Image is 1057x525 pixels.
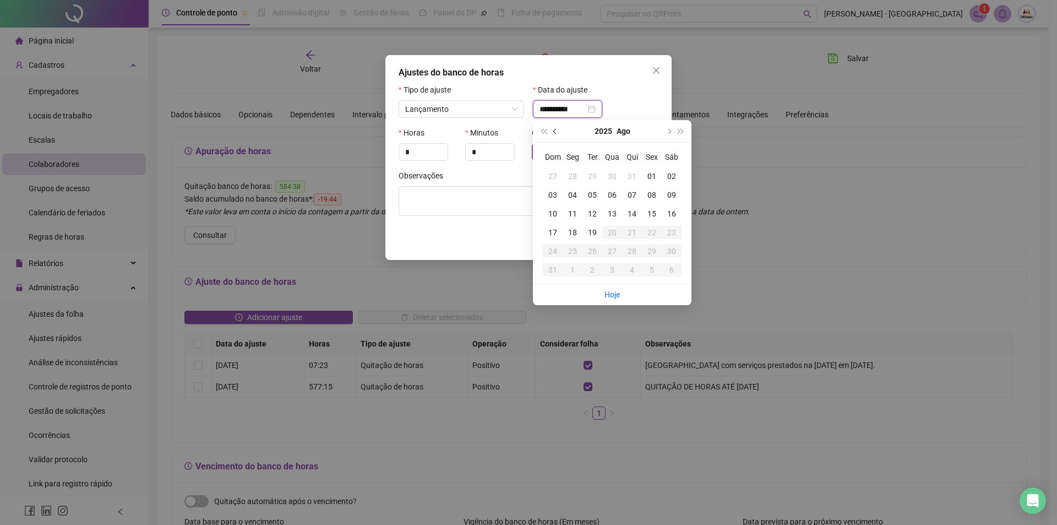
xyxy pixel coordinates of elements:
[532,127,573,139] label: Operação
[563,264,582,276] div: 1
[543,264,563,276] div: 31
[602,261,622,279] td: 2025-09-03
[602,204,622,223] td: 2025-08-13
[602,189,622,201] div: 06
[582,223,602,242] td: 2025-08-19
[622,223,642,242] td: 2025-08-21
[563,204,582,223] td: 2025-08-11
[563,223,582,242] td: 2025-08-18
[602,264,622,276] div: 3
[563,245,582,257] div: 25
[642,170,662,182] div: 01
[399,170,450,182] label: Observações
[662,186,682,204] td: 2025-08-09
[642,208,662,220] div: 15
[1020,488,1046,514] div: Open Intercom Messenger
[543,223,563,242] td: 2025-08-17
[543,245,563,257] div: 24
[642,264,662,276] div: 5
[563,170,582,182] div: 28
[662,226,682,239] div: 23
[582,167,602,186] td: 2025-07-29
[543,208,563,220] div: 10
[604,290,620,299] a: Hoje
[399,127,432,139] label: Horas
[602,245,622,257] div: 27
[563,167,582,186] td: 2025-07-28
[662,223,682,242] td: 2025-08-23
[602,208,622,220] div: 13
[582,245,602,257] div: 26
[622,261,642,279] td: 2025-09-04
[405,105,449,113] span: Lançamento
[602,170,622,182] div: 30
[543,147,563,167] th: Dom
[642,189,662,201] div: 08
[582,147,602,167] th: Ter
[582,242,602,261] td: 2025-08-26
[617,120,630,142] button: month panel
[543,226,563,239] div: 17
[602,167,622,186] td: 2025-07-30
[602,223,622,242] td: 2025-08-20
[622,170,642,182] div: 31
[622,245,642,257] div: 28
[582,170,602,182] div: 29
[662,147,682,167] th: Sáb
[662,242,682,261] td: 2025-08-30
[622,186,642,204] td: 2025-08-07
[602,242,622,261] td: 2025-08-27
[642,245,662,257] div: 29
[399,66,658,79] div: Ajustes do banco de horas
[662,167,682,186] td: 2025-08-02
[563,261,582,279] td: 2025-09-01
[465,127,505,139] label: Minutos
[642,167,662,186] td: 2025-08-01
[582,261,602,279] td: 2025-09-02
[543,186,563,204] td: 2025-08-03
[602,147,622,167] th: Qua
[662,120,674,142] button: next-year
[563,208,582,220] div: 11
[642,186,662,204] td: 2025-08-08
[543,261,563,279] td: 2025-08-31
[622,242,642,261] td: 2025-08-28
[595,120,612,142] button: year panel
[642,147,662,167] th: Sex
[662,204,682,223] td: 2025-08-16
[549,120,562,142] button: prev-year
[543,204,563,223] td: 2025-08-10
[662,245,682,257] div: 30
[543,170,563,182] div: 27
[543,242,563,261] td: 2025-08-24
[563,147,582,167] th: Seg
[563,186,582,204] td: 2025-08-04
[622,226,642,239] div: 21
[399,84,458,96] label: Tipo de ajuste
[582,189,602,201] div: 05
[642,226,662,239] div: 22
[662,189,682,201] div: 09
[537,120,549,142] button: super-prev-year
[662,264,682,276] div: 6
[662,170,682,182] div: 02
[602,186,622,204] td: 2025-08-06
[642,261,662,279] td: 2025-09-05
[563,189,582,201] div: 04
[563,226,582,239] div: 18
[642,204,662,223] td: 2025-08-15
[652,66,661,75] span: close
[622,167,642,186] td: 2025-07-31
[662,261,682,279] td: 2025-09-06
[622,204,642,223] td: 2025-08-14
[543,189,563,201] div: 03
[563,242,582,261] td: 2025-08-25
[533,84,595,96] label: Data do ajuste
[675,120,687,142] button: super-next-year
[622,147,642,167] th: Qui
[647,62,665,79] button: Close
[582,264,602,276] div: 2
[642,223,662,242] td: 2025-08-22
[582,186,602,204] td: 2025-08-05
[622,189,642,201] div: 07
